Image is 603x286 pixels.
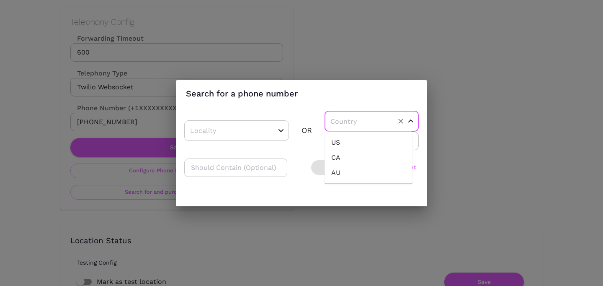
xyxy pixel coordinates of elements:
[188,124,259,137] input: Locality
[325,135,412,150] li: US
[276,125,286,135] button: Open
[184,159,287,177] input: Should Contain (Optional)
[176,80,427,107] h2: Search for a phone number
[406,116,416,126] button: Close
[328,115,389,128] input: Country
[325,150,412,165] li: CA
[395,115,407,127] button: Clear
[325,165,412,180] li: AU
[301,124,312,137] div: OR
